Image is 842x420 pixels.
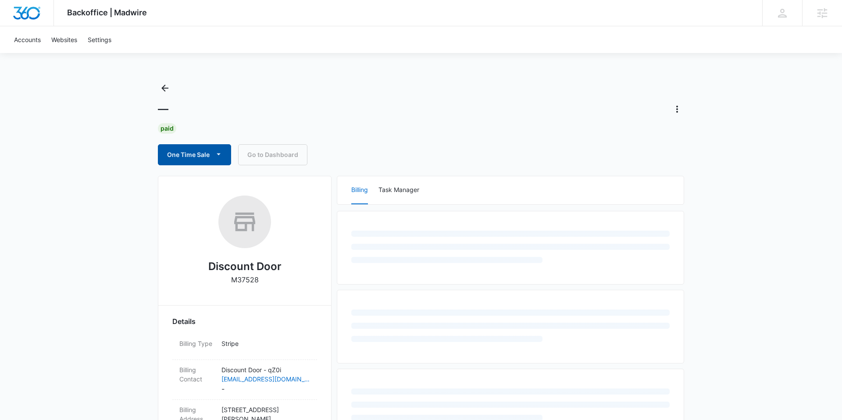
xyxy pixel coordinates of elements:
[158,123,176,134] div: Paid
[221,365,310,394] dd: -
[221,374,310,384] a: [EMAIL_ADDRESS][DOMAIN_NAME]
[670,102,684,116] button: Actions
[231,274,259,285] p: M37528
[351,176,368,204] button: Billing
[9,26,46,53] a: Accounts
[221,365,310,374] p: Discount Door - qZ0i
[179,365,214,384] dt: Billing Contact
[158,103,168,116] h1: —
[172,316,196,327] span: Details
[208,259,282,274] h2: Discount Door
[221,339,310,348] p: Stripe
[179,339,214,348] dt: Billing Type
[172,360,317,400] div: Billing ContactDiscount Door - qZ0i[EMAIL_ADDRESS][DOMAIN_NAME]-
[82,26,117,53] a: Settings
[378,176,419,204] button: Task Manager
[46,26,82,53] a: Websites
[67,8,147,17] span: Backoffice | Madwire
[238,144,307,165] a: Go to Dashboard
[158,144,231,165] button: One Time Sale
[158,81,172,95] button: Back
[172,334,317,360] div: Billing TypeStripe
